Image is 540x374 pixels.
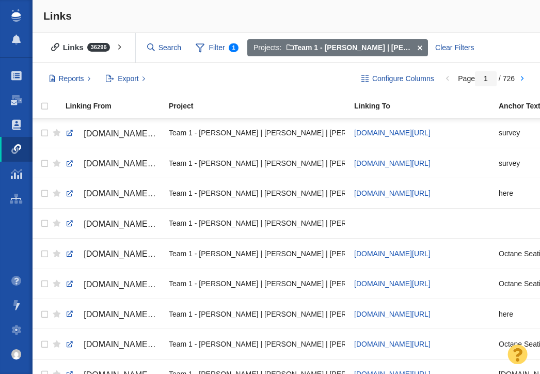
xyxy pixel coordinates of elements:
[66,102,168,111] a: Linking From
[84,340,171,349] span: [DOMAIN_NAME][URL]
[66,245,160,263] a: [DOMAIN_NAME][URL]
[66,185,160,202] a: [DOMAIN_NAME][URL]
[59,73,84,84] span: Reports
[84,250,171,258] span: [DOMAIN_NAME][URL]
[169,182,345,204] div: Team 1 - [PERSON_NAME] | [PERSON_NAME] | [PERSON_NAME]\Octane Seating\Octane Seating - Digital PR...
[169,242,345,264] div: Team 1 - [PERSON_NAME] | [PERSON_NAME] | [PERSON_NAME]\Octane Seating\Octane Seating - Digital PR...
[458,74,515,83] span: Page / 726
[84,189,171,198] span: [DOMAIN_NAME][URL]
[169,122,345,144] div: Team 1 - [PERSON_NAME] | [PERSON_NAME] | [PERSON_NAME]\Octane Seating\Octane Seating - Digital PR...
[169,333,345,355] div: Team 1 - [PERSON_NAME] | [PERSON_NAME] | [PERSON_NAME]\Octane Seating\Octane Seating - Digital PR...
[143,39,186,57] input: Search
[190,38,245,58] span: Filter
[84,129,171,138] span: [DOMAIN_NAME][URL]
[354,159,431,167] a: [DOMAIN_NAME][URL]
[355,70,440,88] button: Configure Columns
[66,336,160,353] a: [DOMAIN_NAME][URL]
[169,212,345,235] div: Team 1 - [PERSON_NAME] | [PERSON_NAME] | [PERSON_NAME]\Octane Seating\Octane Seating - Digital PR...
[372,73,434,84] span: Configure Columns
[84,220,171,228] span: [DOMAIN_NAME][URL]
[169,303,345,325] div: Team 1 - [PERSON_NAME] | [PERSON_NAME] | [PERSON_NAME]\Octane Seating\Octane Seating - Digital PR...
[84,159,171,168] span: [DOMAIN_NAME][URL]
[118,73,138,84] span: Export
[354,310,431,318] a: [DOMAIN_NAME][URL]
[11,9,21,22] img: buzzstream_logo_iconsimple.png
[100,70,151,88] button: Export
[66,125,160,143] a: [DOMAIN_NAME][URL]
[66,276,160,293] a: [DOMAIN_NAME][URL]
[66,215,160,233] a: [DOMAIN_NAME][URL]
[84,310,171,319] span: [DOMAIN_NAME][URL]
[169,273,345,295] div: Team 1 - [PERSON_NAME] | [PERSON_NAME] | [PERSON_NAME]\Octane Seating\Octane Seating - Digital PR...
[354,279,431,288] a: [DOMAIN_NAME][URL]
[66,306,160,323] a: [DOMAIN_NAME][URL]
[169,102,353,110] div: Project
[84,280,171,289] span: [DOMAIN_NAME][URL]
[43,10,72,22] span: Links
[66,155,160,173] a: [DOMAIN_NAME][URL]
[430,39,480,57] div: Clear Filters
[354,340,431,348] a: [DOMAIN_NAME][URL]
[66,102,168,110] div: Linking From
[354,102,498,111] a: Linking To
[229,43,239,52] span: 1
[354,189,431,197] a: [DOMAIN_NAME][URL]
[11,349,22,360] img: 0a657928374d280f0cbdf2a1688580e1
[354,102,498,110] div: Linking To
[169,152,345,174] div: Team 1 - [PERSON_NAME] | [PERSON_NAME] | [PERSON_NAME]\Octane Seating\Octane Seating - Digital PR...
[253,42,281,53] span: Projects:
[354,250,431,258] a: [DOMAIN_NAME][URL]
[354,129,431,137] a: [DOMAIN_NAME][URL]
[43,70,97,88] button: Reports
